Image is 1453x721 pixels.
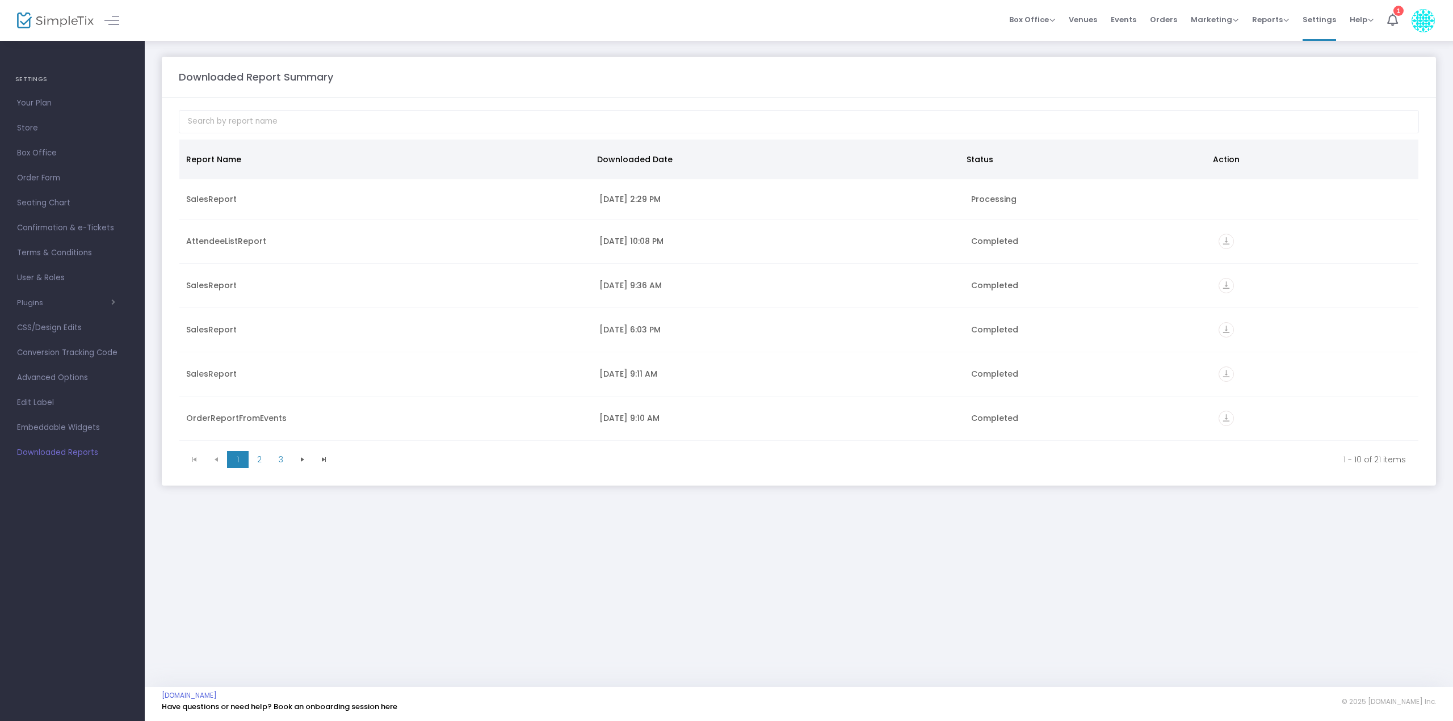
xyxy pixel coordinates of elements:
a: vertical_align_bottom [1219,281,1234,293]
th: Downloaded Date [590,140,960,179]
th: Status [960,140,1206,179]
span: Edit Label [17,395,128,410]
div: 1 [1393,6,1404,16]
span: Terms & Conditions [17,246,128,260]
a: vertical_align_bottom [1219,370,1234,381]
a: vertical_align_bottom [1219,326,1234,337]
kendo-pager-info: 1 - 10 of 21 items [343,454,1406,465]
span: Go to the next page [292,451,313,468]
span: Page 3 [270,451,292,468]
div: OrderReportFromEvents [186,412,586,424]
div: 8/22/2025 10:08 PM [599,235,958,247]
i: vertical_align_bottom [1219,366,1234,382]
span: Venues [1069,5,1097,34]
div: 7/3/2025 9:36 AM [599,280,958,291]
div: Completed [971,235,1206,247]
button: Plugins [17,298,115,307]
div: https://go.SimpleTix.com/jvfuw [1219,278,1412,293]
div: Data table [179,140,1418,446]
i: vertical_align_bottom [1219,322,1234,338]
span: Reports [1252,14,1289,25]
span: Confirmation & e-Tickets [17,221,128,235]
div: https://go.SimpleTix.com/v4n8a [1219,322,1412,338]
span: Seating Chart [17,196,128,210]
div: SalesReport [186,368,586,380]
div: Completed [971,280,1206,291]
span: User & Roles [17,271,128,285]
span: Advanced Options [17,370,128,385]
span: Settings [1303,5,1336,34]
a: vertical_align_bottom [1219,414,1234,425]
span: Orders [1150,5,1177,34]
span: Box Office [17,146,128,161]
i: vertical_align_bottom [1219,411,1234,426]
div: https://go.SimpleTix.com/uzhfm [1219,234,1412,249]
span: Order Form [17,171,128,185]
div: Processing [971,193,1206,205]
i: vertical_align_bottom [1219,234,1234,249]
div: 6/30/2025 9:10 AM [599,412,958,424]
input: Search by report name [179,110,1419,133]
span: Go to the next page [298,455,307,464]
div: 7/2/2025 6:03 PM [599,324,958,335]
span: Go to the last page [313,451,335,468]
span: Page 2 [249,451,270,468]
div: SalesReport [186,324,586,335]
span: Box Office [1009,14,1055,25]
div: SalesReport [186,280,586,291]
span: Page 1 [227,451,249,468]
div: Completed [971,368,1206,380]
span: CSS/Design Edits [17,321,128,335]
div: 8/25/2025 2:29 PM [599,193,958,205]
div: Completed [971,412,1206,424]
span: Embeddable Widgets [17,420,128,435]
div: https://go.SimpleTix.com/06mra [1219,411,1412,426]
span: Marketing [1191,14,1238,25]
div: https://go.SimpleTix.com/i9hqo [1219,366,1412,382]
span: Your Plan [17,96,128,111]
th: Action [1206,140,1412,179]
th: Report Name [179,140,590,179]
span: Go to the last page [320,455,329,464]
div: AttendeeListReport [186,235,586,247]
a: Have questions or need help? Book an onboarding session here [162,701,397,712]
div: SalesReport [186,193,586,205]
span: Conversion Tracking Code [17,345,128,360]
a: vertical_align_bottom [1219,237,1234,248]
span: Downloaded Reports [17,445,128,460]
span: Help [1350,14,1374,25]
a: [DOMAIN_NAME] [162,691,217,700]
m-panel-title: Downloaded Report Summary [179,69,333,85]
div: 6/30/2025 9:11 AM [599,368,958,380]
span: Store [17,121,128,136]
h4: SETTINGS [15,68,129,91]
div: Completed [971,324,1206,335]
span: Events [1111,5,1136,34]
span: © 2025 [DOMAIN_NAME] Inc. [1342,697,1436,706]
i: vertical_align_bottom [1219,278,1234,293]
